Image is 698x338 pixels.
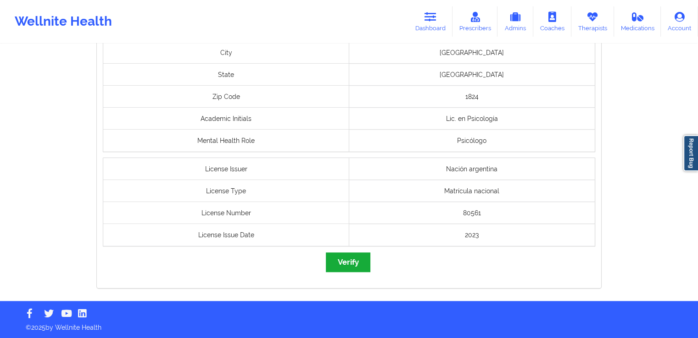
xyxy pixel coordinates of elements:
[533,6,571,37] a: Coaches
[103,180,349,202] div: License Type
[103,64,349,86] div: State
[408,6,452,37] a: Dashboard
[326,252,370,272] button: Verify
[661,6,698,37] a: Account
[103,224,349,246] div: License Issue Date
[349,202,595,224] div: 80561
[349,158,595,180] div: Nación argentina
[349,86,595,108] div: 1824
[349,64,595,86] div: [GEOGRAPHIC_DATA]
[349,180,595,202] div: Matrícula nacional
[349,42,595,64] div: [GEOGRAPHIC_DATA]
[103,42,349,64] div: City
[103,130,349,152] div: Mental Health Role
[19,316,679,332] p: © 2025 by Wellnite Health
[103,108,349,130] div: Academic Initials
[103,202,349,224] div: License Number
[452,6,498,37] a: Prescribers
[349,224,595,246] div: 2023
[571,6,614,37] a: Therapists
[497,6,533,37] a: Admins
[683,135,698,171] a: Report Bug
[349,130,595,152] div: Psicólogo
[103,158,349,180] div: License Issuer
[349,108,595,130] div: Lic. en Psicología
[614,6,661,37] a: Medications
[103,86,349,108] div: Zip Code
